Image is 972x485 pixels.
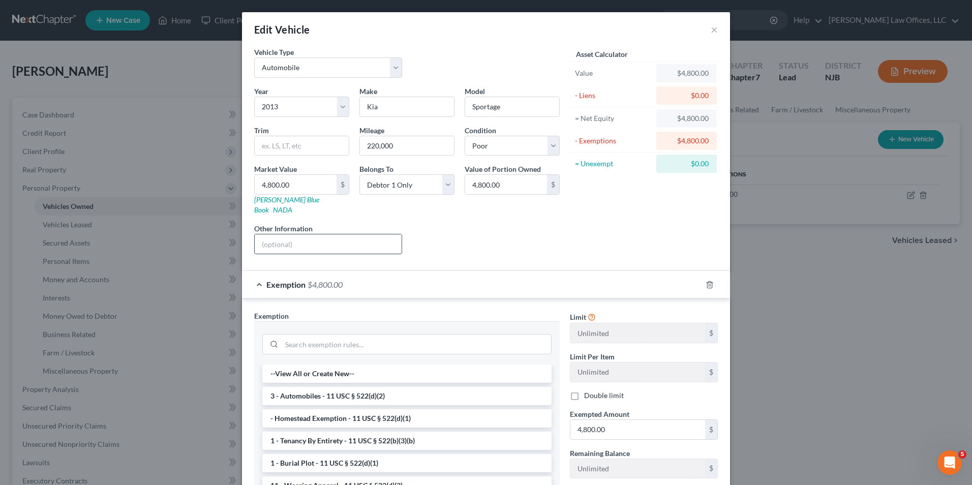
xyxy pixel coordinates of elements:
[937,450,962,475] iframe: Intercom live chat
[664,159,709,169] div: $0.00
[705,362,717,382] div: $
[575,68,652,78] div: Value
[254,22,310,37] div: Edit Vehicle
[337,175,349,194] div: $
[359,87,377,96] span: Make
[262,387,552,405] li: 3 - Automobiles - 11 USC § 522(d)(2)
[262,365,552,383] li: --View All or Create New--
[360,97,454,116] input: ex. Nissan
[465,164,541,174] label: Value of Portion Owned
[664,90,709,101] div: $0.00
[711,23,718,36] button: ×
[262,432,552,450] li: 1 - Tenancy By Entirety - 11 USC § 522(b)(3)(b)
[664,68,709,78] div: $4,800.00
[254,223,313,234] label: Other Information
[465,86,485,97] label: Model
[570,410,629,418] span: Exempted Amount
[575,90,652,101] div: - Liens
[360,136,454,156] input: --
[575,136,652,146] div: - Exemptions
[465,175,547,194] input: 0.00
[254,195,319,214] a: [PERSON_NAME] Blue Book
[465,97,559,116] input: ex. Altima
[254,312,289,320] span: Exemption
[547,175,559,194] div: $
[570,313,586,321] span: Limit
[570,459,705,478] input: --
[705,323,717,343] div: $
[705,459,717,478] div: $
[465,125,496,136] label: Condition
[958,450,966,459] span: 5
[255,234,402,254] input: (optional)
[664,136,709,146] div: $4,800.00
[359,125,384,136] label: Mileage
[705,420,717,439] div: $
[255,175,337,194] input: 0.00
[262,454,552,472] li: 1 - Burial Plot - 11 USC § 522(d)(1)
[359,165,393,173] span: Belongs To
[570,351,615,362] label: Limit Per Item
[570,323,705,343] input: --
[262,409,552,428] li: - Homestead Exemption - 11 USC § 522(d)(1)
[254,164,297,174] label: Market Value
[254,125,269,136] label: Trim
[254,86,268,97] label: Year
[584,390,624,401] label: Double limit
[570,420,705,439] input: 0.00
[664,113,709,124] div: $4,800.00
[255,136,349,156] input: ex. LS, LT, etc
[308,280,343,289] span: $4,800.00
[575,113,652,124] div: = Net Equity
[254,47,294,57] label: Vehicle Type
[282,335,551,354] input: Search exemption rules...
[266,280,306,289] span: Exemption
[570,362,705,382] input: --
[570,448,630,459] label: Remaining Balance
[575,159,652,169] div: = Unexempt
[576,49,628,59] label: Asset Calculator
[273,205,292,214] a: NADA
